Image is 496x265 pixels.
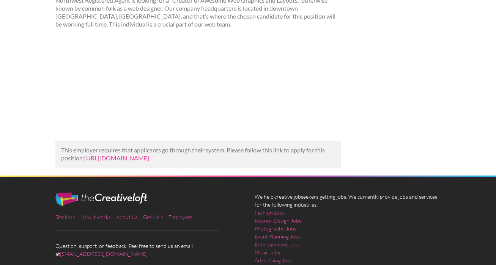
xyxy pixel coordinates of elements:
[255,240,300,248] a: Entertainment Jobs
[116,214,138,220] a: About Us
[255,256,293,264] a: Advertising Jobs
[55,214,75,220] a: Site Map
[168,214,192,220] a: Employers
[255,248,280,256] a: Music Jobs
[55,193,147,206] img: The Creative Loft
[143,214,163,220] a: Get Help
[80,214,111,220] a: How it works
[255,232,301,240] a: Event Planning Jobs
[255,216,301,224] a: Interior Design Jobs
[60,251,148,257] a: [EMAIL_ADDRESS][DOMAIN_NAME]
[255,224,296,232] a: Photography Jobs
[61,146,335,162] p: This employer requires that applicants go through their system. Please follow this link to apply ...
[84,154,149,162] a: [URL][DOMAIN_NAME]
[255,209,285,216] a: Fashion Jobs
